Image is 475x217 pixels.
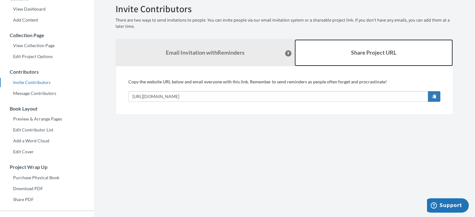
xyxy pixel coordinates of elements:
h3: Contributors [0,69,94,75]
h3: Collection Page [0,32,94,38]
h2: Invite Contributors [116,4,453,14]
div: Copy the website URL below and email everyone with this link. Remember to send reminders as peopl... [128,79,440,102]
h3: Project Wrap Up [0,164,94,170]
h3: Book Layout [0,106,94,111]
p: There are two ways to send invitations to people. You can invite people via our email invitation ... [116,17,453,30]
iframe: Opens a widget where you can chat to one of our agents [427,198,469,214]
b: Share Project URL [351,49,396,56]
strong: Email Invitation with Reminders [166,49,245,56]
